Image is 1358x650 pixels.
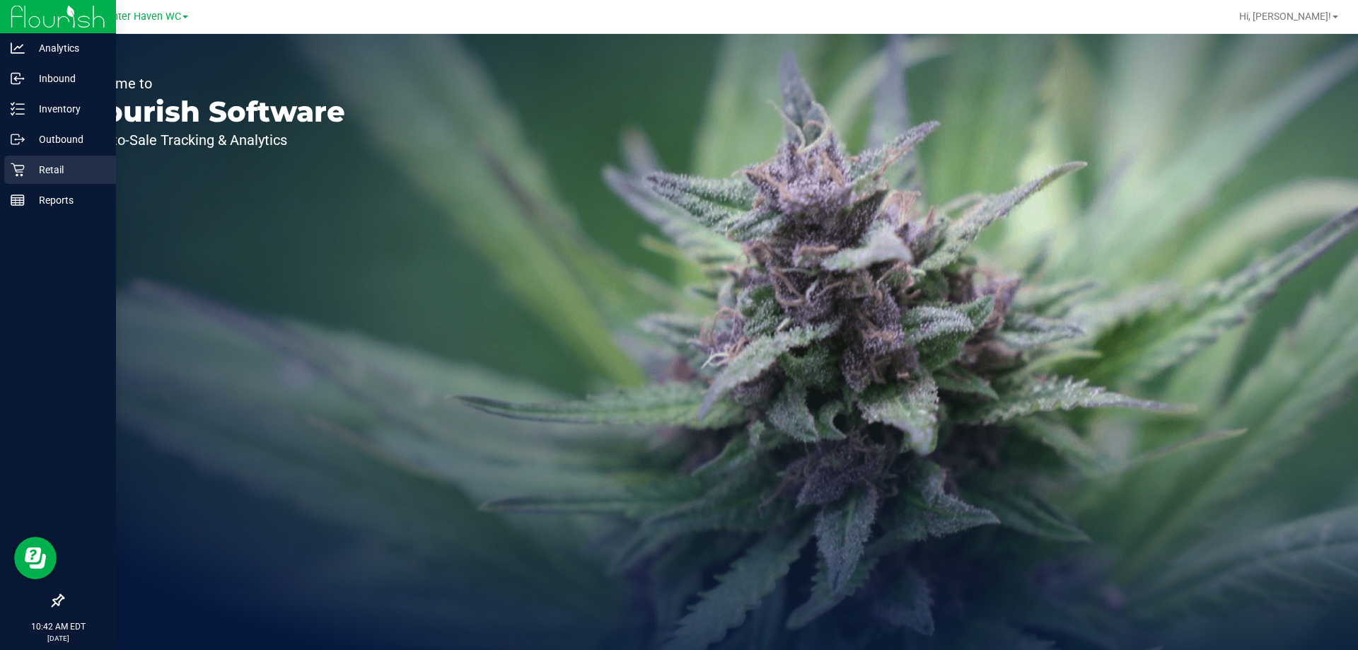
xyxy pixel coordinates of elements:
[100,11,181,23] span: Winter Haven WC
[76,98,345,126] p: Flourish Software
[25,100,110,117] p: Inventory
[25,131,110,148] p: Outbound
[25,192,110,209] p: Reports
[25,161,110,178] p: Retail
[14,537,57,579] iframe: Resource center
[25,40,110,57] p: Analytics
[6,620,110,633] p: 10:42 AM EDT
[11,163,25,177] inline-svg: Retail
[11,71,25,86] inline-svg: Inbound
[11,193,25,207] inline-svg: Reports
[11,132,25,146] inline-svg: Outbound
[76,76,345,91] p: Welcome to
[76,133,345,147] p: Seed-to-Sale Tracking & Analytics
[25,70,110,87] p: Inbound
[11,102,25,116] inline-svg: Inventory
[1239,11,1331,22] span: Hi, [PERSON_NAME]!
[11,41,25,55] inline-svg: Analytics
[6,633,110,644] p: [DATE]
